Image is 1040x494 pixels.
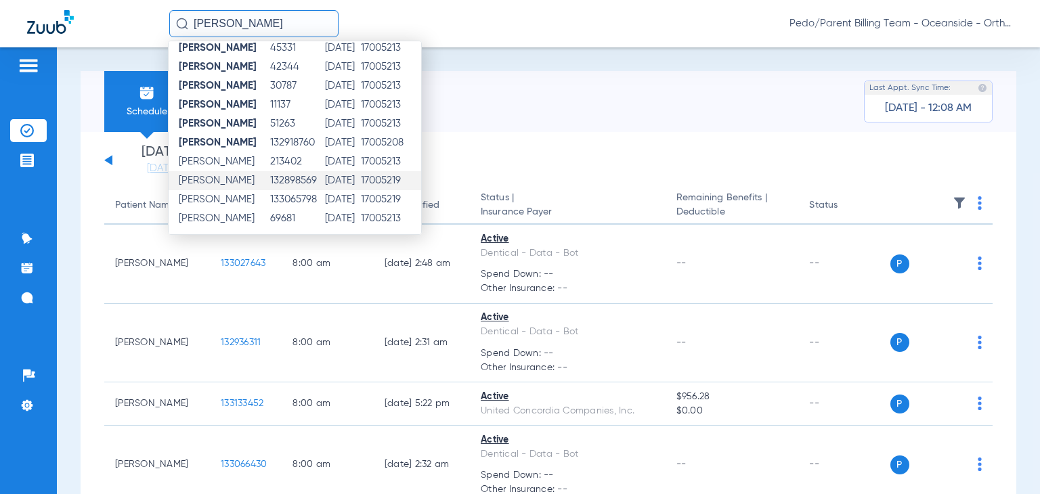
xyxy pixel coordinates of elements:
li: [DATE] [121,145,202,175]
td: [PERSON_NAME] [104,225,210,304]
span: Other Insurance: -- [481,361,655,375]
td: 17005213 [360,152,421,171]
td: [DATE] [324,133,360,152]
strong: [PERSON_NAME] [179,81,257,91]
td: 17005213 [360,39,421,58]
span: [PERSON_NAME] [179,213,255,223]
td: [DATE] [324,95,360,114]
span: -- [676,459,687,469]
td: 51263 [269,114,324,133]
span: 132936311 [221,338,261,347]
span: Other Insurance: -- [481,282,655,296]
th: Status [798,187,890,225]
div: Patient Name [115,198,199,212]
td: [PERSON_NAME] [104,304,210,383]
td: [DATE] [324,39,360,58]
a: [DATE] [121,162,202,175]
td: 17005219 [360,190,421,209]
td: [DATE] [324,171,360,190]
td: 17005213 [360,209,421,228]
td: 132918760 [269,133,324,152]
img: Zuub Logo [27,10,74,34]
td: [DATE] [324,76,360,95]
td: [DATE] [324,58,360,76]
div: Active [481,232,655,246]
td: [DATE] [324,114,360,133]
span: Schedule [114,105,179,118]
td: 8:00 AM [282,382,374,426]
td: 132898569 [269,171,324,190]
td: 8:00 AM [282,304,374,383]
span: 133133452 [221,399,263,408]
strong: [PERSON_NAME] [179,137,257,148]
input: Search for patients [169,10,339,37]
div: Patient Name [115,198,175,212]
img: hamburger-icon [18,58,39,74]
span: Spend Down: -- [481,267,655,282]
span: [PERSON_NAME] [179,156,255,166]
td: 133065798 [269,190,324,209]
td: -- [798,225,890,304]
span: Deductible [676,205,788,219]
span: P [890,254,909,273]
span: $956.28 [676,390,788,404]
strong: [PERSON_NAME] [179,99,257,110]
img: group-dot-blue.svg [978,196,982,210]
span: Last Appt. Sync Time: [869,81,951,95]
span: [PERSON_NAME] [179,194,255,204]
span: Spend Down: -- [481,346,655,361]
strong: [PERSON_NAME] [179,118,257,129]
span: P [890,395,909,413]
span: 133027643 [221,259,265,268]
th: Remaining Benefits | [666,187,799,225]
td: [DATE] 5:22 PM [374,382,470,426]
span: [PERSON_NAME] [179,175,255,185]
td: [DATE] [324,190,360,209]
span: P [890,333,909,352]
td: 45331 [269,39,324,58]
span: P [890,455,909,474]
td: 11137 [269,95,324,114]
div: Dentical - Data - Bot [481,325,655,339]
img: group-dot-blue.svg [978,256,982,270]
td: 213402 [269,152,324,171]
span: Pedo/Parent Billing Team - Oceanside - Ortho | The Super Dentists [789,17,1013,30]
td: [DATE] 2:31 AM [374,304,470,383]
td: [DATE] 2:48 AM [374,225,470,304]
div: Active [481,433,655,447]
td: 17005219 [360,171,421,190]
td: 17005213 [360,95,421,114]
td: 17005213 [360,114,421,133]
img: filter.svg [953,196,966,210]
span: 133066430 [221,459,267,469]
span: -- [676,259,687,268]
td: 30787 [269,76,324,95]
span: [DATE] - 12:08 AM [885,102,972,115]
span: Spend Down: -- [481,468,655,482]
span: -- [676,338,687,347]
td: -- [798,304,890,383]
div: Last Verified [385,198,459,212]
img: Schedule [139,85,155,101]
div: Dentical - Data - Bot [481,447,655,462]
div: Active [481,390,655,404]
td: 42344 [269,58,324,76]
img: group-dot-blue.svg [978,336,982,349]
td: [DATE] [324,209,360,228]
span: $0.00 [676,404,788,418]
div: United Concordia Companies, Inc. [481,404,655,418]
td: 69681 [269,209,324,228]
td: 8:00 AM [282,225,374,304]
td: 17005213 [360,58,421,76]
iframe: Chat Widget [972,429,1040,494]
td: 17005213 [360,76,421,95]
div: Active [481,311,655,325]
td: -- [798,382,890,426]
strong: [PERSON_NAME] [179,43,257,53]
td: [DATE] [324,152,360,171]
th: Status | [470,187,666,225]
strong: [PERSON_NAME] [179,62,257,72]
div: Dentical - Data - Bot [481,246,655,261]
td: 17005208 [360,133,421,152]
